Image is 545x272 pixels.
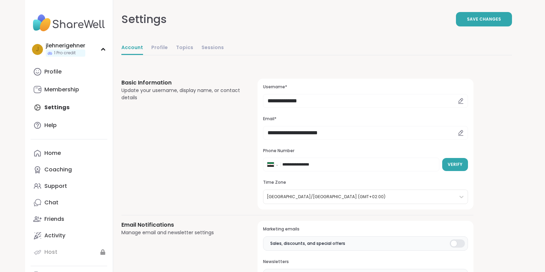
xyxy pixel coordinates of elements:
div: Profile [44,68,62,76]
span: Sales, discounts, and special offers [270,240,345,247]
h3: Time Zone [263,180,468,185]
h3: Basic Information [121,79,241,87]
h3: Phone Number [263,148,468,154]
div: Update your username, display name, or contact details [121,87,241,101]
div: Support [44,182,67,190]
h3: Username* [263,84,468,90]
h3: Email* [263,116,468,122]
div: Settings [121,11,167,27]
a: Sessions [201,41,224,55]
button: Verify [442,158,468,171]
a: Coaching [31,161,107,178]
div: Activity [44,232,65,239]
span: Save Changes [467,16,501,22]
a: Profile [31,64,107,80]
a: Home [31,145,107,161]
a: Profile [151,41,168,55]
a: Support [31,178,107,194]
h3: Marketing emails [263,226,468,232]
span: 1 Pro credit [54,50,76,56]
div: jlehnerigehner [46,42,85,49]
div: Membership [44,86,79,93]
span: j [36,45,39,54]
button: Save Changes [456,12,512,26]
div: Friends [44,215,64,223]
h3: Newsletters [263,259,468,265]
a: Chat [31,194,107,211]
div: Help [44,122,57,129]
a: Host [31,244,107,260]
div: Manage email and newsletter settings [121,229,241,236]
h3: Email Notifications [121,221,241,229]
div: Chat [44,199,58,206]
a: Account [121,41,143,55]
span: Verify [448,161,462,168]
img: ShareWell Nav Logo [31,11,107,35]
a: Topics [176,41,193,55]
a: Membership [31,81,107,98]
a: Help [31,117,107,134]
div: Host [44,248,57,256]
div: Coaching [44,166,72,173]
a: Activity [31,227,107,244]
a: Friends [31,211,107,227]
div: Home [44,149,61,157]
